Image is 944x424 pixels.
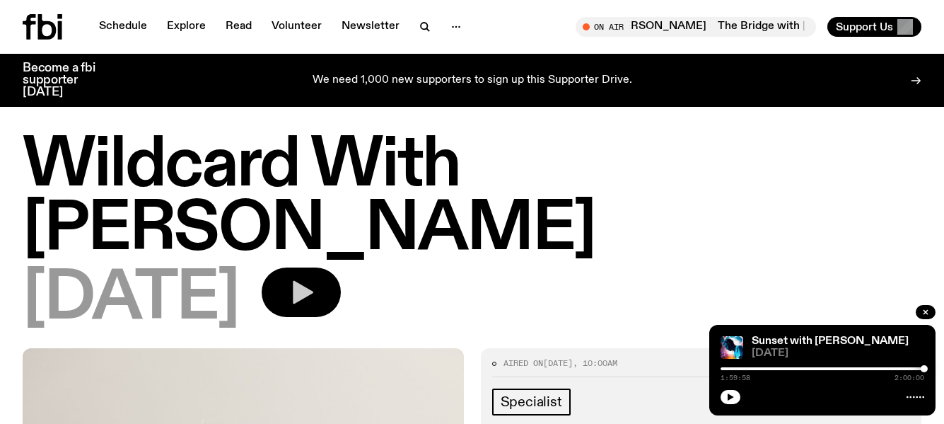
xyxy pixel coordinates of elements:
span: Aired on [503,357,543,369]
a: Newsletter [333,17,408,37]
span: [DATE] [543,357,573,369]
h3: Become a fbi supporter [DATE] [23,62,113,98]
span: , 10:00am [573,357,617,369]
span: Specialist [501,394,562,410]
a: Read [217,17,260,37]
a: Volunteer [263,17,330,37]
span: 1:59:58 [721,374,750,382]
button: Support Us [827,17,921,37]
span: Support Us [836,21,893,33]
a: Sunset with [PERSON_NAME] [752,336,909,347]
h1: Wildcard With [PERSON_NAME] [23,134,921,262]
span: 2:00:00 [895,374,924,382]
img: Simon Caldwell stands side on, looking downwards. He has headphones on. Behind him is a brightly ... [721,336,743,359]
button: On AirThe Bridge with [PERSON_NAME]The Bridge with [PERSON_NAME] [576,17,816,37]
span: [DATE] [752,348,924,359]
span: [DATE] [23,268,239,331]
a: Specialist [492,389,571,416]
a: Schedule [91,17,156,37]
a: Explore [158,17,214,37]
p: We need 1,000 new supporters to sign up this Supporter Drive. [313,74,632,87]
